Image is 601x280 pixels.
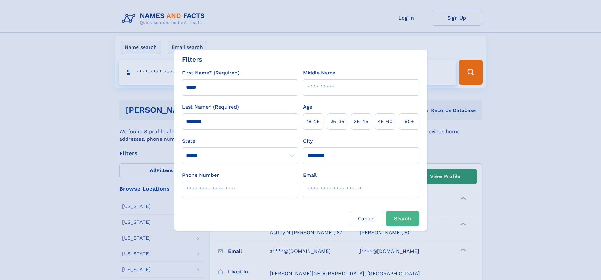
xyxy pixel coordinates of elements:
span: 18‑25 [307,118,320,125]
div: Filters [182,55,202,64]
label: Middle Name [303,69,335,77]
span: 60+ [404,118,414,125]
label: Phone Number [182,171,219,179]
span: 35‑45 [354,118,368,125]
span: 25‑35 [330,118,344,125]
label: City [303,137,313,145]
label: Age [303,103,312,111]
label: First Name* (Required) [182,69,239,77]
label: Cancel [350,211,383,226]
label: Email [303,171,317,179]
label: Last Name* (Required) [182,103,239,111]
button: Search [386,211,419,226]
span: 45‑60 [378,118,392,125]
label: State [182,137,298,145]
